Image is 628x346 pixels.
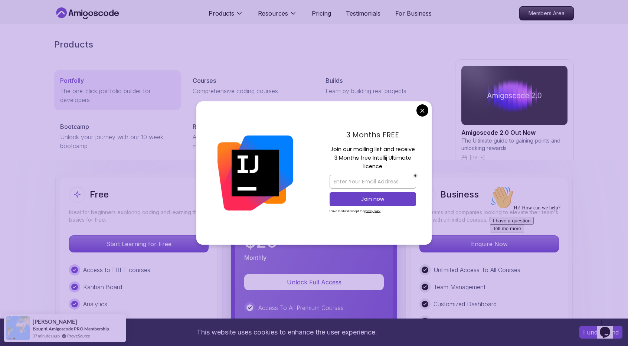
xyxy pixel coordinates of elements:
[60,133,175,150] p: Unlock your journey with our 10 week bootcamp
[470,155,485,161] p: [DATE]
[69,240,209,248] a: Start Learning for Free
[461,66,568,125] img: amigoscode 2.0
[67,333,90,339] a: ProveSource
[83,265,150,274] p: Access to FREE courses
[187,70,313,101] a: CoursesComprehensive coding courses
[193,76,216,85] p: Courses
[193,133,307,150] p: A comprehensive guide and instruction manual for all courses
[33,326,48,332] span: Bought
[579,326,622,339] button: Accept cookies
[258,303,344,312] p: Access To All Premium Courses
[6,324,568,340] div: This website uses cookies to enhance the user experience.
[395,9,432,18] a: For Business
[434,265,520,274] p: Unlimited Access To All Courses
[455,59,574,167] a: amigoscode 2.0Amigoscode 2.0 Out NowThe Ultimate guide to gaining points and unlocking rewards[DATE]
[60,76,84,85] p: Portfolly
[244,232,278,250] p: $ 29
[187,116,313,156] a: RoadmapsA comprehensive guide and instruction manual for all courses
[320,70,446,101] a: BuildsLearn by building real projects
[209,9,234,18] p: Products
[519,6,574,20] a: Members Area
[326,76,343,85] p: Builds
[326,86,440,95] p: Learn by building real projects
[461,128,568,137] h2: Amigoscode 2.0 Out Now
[83,300,107,309] p: Analytics
[193,86,307,95] p: Comprehensive coding courses
[3,3,27,27] img: :wave:
[487,183,621,313] iframe: chat widget
[244,278,384,286] a: Unlock Full Access
[193,122,222,131] p: Roadmaps
[346,9,380,18] a: Testimonials
[83,283,122,291] p: Kanban Board
[60,86,175,104] p: The one-click portfolio builder for developers
[434,300,497,309] p: Customized Dashboard
[49,326,109,332] a: Amigoscode PRO Membership
[253,278,375,287] p: Unlock Full Access
[60,122,89,131] p: Bootcamp
[69,236,208,252] p: Start Learning for Free
[597,316,621,339] iframe: chat widget
[69,209,209,223] p: Ideal for beginners exploring coding and learning the basics for free.
[520,7,573,20] p: Members Area
[3,42,37,50] button: Tell me more
[434,317,488,326] p: Branded Certificates
[434,283,485,291] p: Team Management
[33,333,60,339] span: 37 minutes ago
[244,253,266,262] p: Monthly
[3,22,73,28] span: Hi! How can we help?
[3,3,137,50] div: 👋Hi! How can we help?I have a questionTell me more
[258,9,297,24] button: Resources
[54,116,181,156] a: BootcampUnlock your journey with our 10 week bootcamp
[440,189,479,200] h2: Business
[33,319,77,325] span: [PERSON_NAME]
[419,240,559,248] a: Enquire Now
[312,9,331,18] a: Pricing
[209,9,243,24] button: Products
[244,274,384,290] button: Unlock Full Access
[258,9,288,18] p: Resources
[69,235,209,252] button: Start Learning for Free
[54,39,574,50] h2: Products
[54,70,181,110] a: PortfollyThe one-click portfolio builder for developers
[90,189,109,200] h2: Free
[6,316,30,340] img: provesource social proof notification image
[3,34,47,42] button: I have a question
[461,137,568,152] p: The Ultimate guide to gaining points and unlocking rewards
